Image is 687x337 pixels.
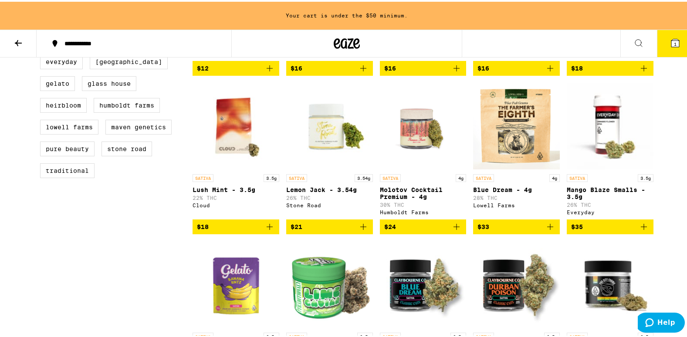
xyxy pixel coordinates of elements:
label: Heirbloom [40,96,87,111]
button: Add to bag [193,59,279,74]
p: 26% THC [286,193,373,199]
img: Claybourne Co. - Blue Dream - 3.5g [380,239,467,327]
button: Add to bag [567,218,653,233]
span: 1 [674,40,677,45]
label: Lowell Farms [40,118,98,133]
p: 3.5g [264,172,279,180]
button: Add to bag [193,218,279,233]
iframe: Opens a widget where you can find more information [638,311,685,333]
label: Glass House [82,74,136,89]
p: Mango Blaze Smalls - 3.5g [567,185,653,199]
button: Add to bag [286,218,373,233]
img: Claybourne Co. - Durban Poison - 3.5g [473,239,560,327]
span: $16 [477,63,489,70]
label: Stone Road [102,140,152,155]
p: 4g [456,172,466,180]
p: Molotov Cocktail Premium - 4g [380,185,467,199]
p: Lemon Jack - 3.54g [286,185,373,192]
p: 3.5g [638,172,653,180]
div: Stone Road [286,201,373,206]
p: Lush Mint - 3.5g [193,185,279,192]
img: Gelato - Banana Runtz - 3.5g [193,239,279,327]
p: SATIVA [286,172,307,180]
label: Traditional [40,162,95,176]
button: Add to bag [380,59,467,74]
span: $18 [197,222,209,229]
label: Pure Beauty [40,140,95,155]
p: 28% THC [473,193,560,199]
p: 3.54g [355,172,373,180]
span: $33 [477,222,489,229]
div: Humboldt Farms [380,208,467,213]
p: 4g [549,172,560,180]
a: Open page for Molotov Cocktail Premium - 4g from Humboldt Farms [380,81,467,218]
button: Add to bag [473,218,560,233]
p: SATIVA [473,172,494,180]
span: $12 [197,63,209,70]
a: Open page for Blue Dream - 4g from Lowell Farms [473,81,560,218]
label: Everyday [40,53,83,67]
a: Open page for Lush Mint - 3.5g from Cloud [193,81,279,218]
a: Open page for Mango Blaze Smalls - 3.5g from Everyday [567,81,653,218]
label: Humboldt Farms [94,96,160,111]
a: Open page for Lemon Jack - 3.54g from Stone Road [286,81,373,218]
p: SATIVA [380,172,401,180]
div: Cloud [193,201,279,206]
label: [GEOGRAPHIC_DATA] [90,53,168,67]
div: Everyday [567,208,653,213]
span: $16 [291,63,302,70]
span: $18 [571,63,583,70]
span: $24 [384,222,396,229]
button: Add to bag [380,218,467,233]
span: $21 [291,222,302,229]
label: Gelato [40,74,75,89]
p: 22% THC [193,193,279,199]
p: Blue Dream - 4g [473,185,560,192]
p: SATIVA [193,172,213,180]
span: $35 [571,222,583,229]
img: Stone Road - Lemon Jack - 3.54g [286,81,373,168]
label: Maven Genetics [105,118,172,133]
img: Humboldt Farms - Molotov Cocktail Premium - 4g [380,81,467,168]
img: Cloud - Lush Mint - 3.5g [193,81,279,168]
button: Add to bag [473,59,560,74]
p: SATIVA [567,172,588,180]
div: Lowell Farms [473,201,560,206]
p: 30% THC [380,200,467,206]
button: Add to bag [567,59,653,74]
img: Traditional - Lime Caviar - 3.5g [286,239,373,327]
img: Everyday - Mango Blaze Smalls - 3.5g [567,81,653,168]
img: Fog City Farms - Santa Cruz Dream - 3.5g [567,239,653,327]
button: Add to bag [286,59,373,74]
span: $16 [384,63,396,70]
img: Lowell Farms - Blue Dream - 4g [473,81,560,168]
p: 26% THC [567,200,653,206]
